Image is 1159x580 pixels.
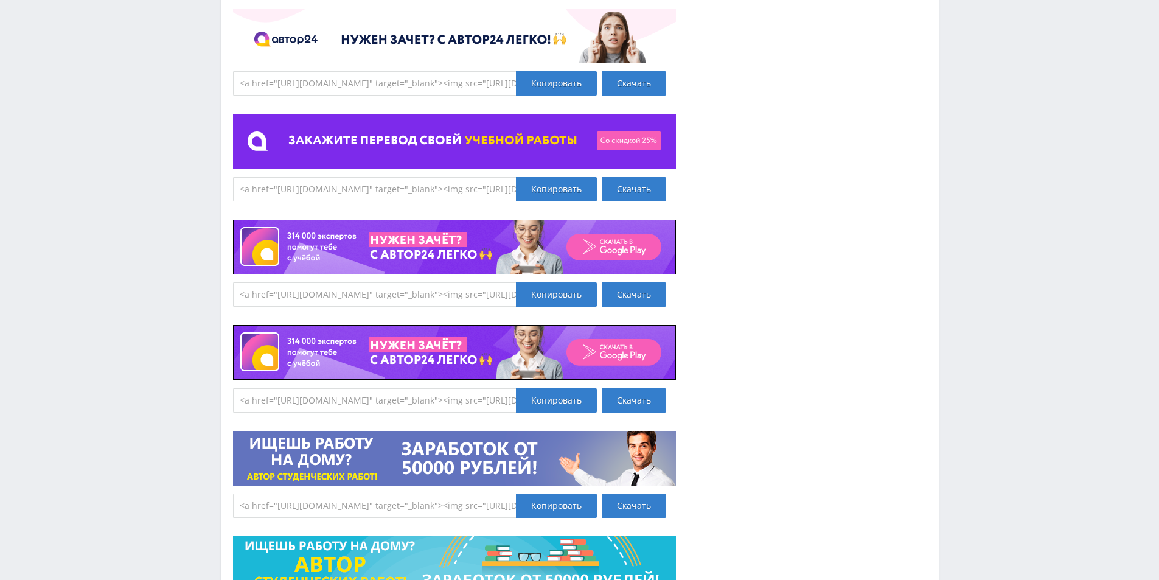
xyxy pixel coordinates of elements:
[602,282,666,307] a: Скачать
[516,494,597,518] div: Копировать
[602,388,666,413] a: Скачать
[516,177,597,201] div: Копировать
[516,71,597,96] div: Копировать
[602,177,666,201] a: Скачать
[602,494,666,518] a: Скачать
[516,282,597,307] div: Копировать
[602,71,666,96] a: Скачать
[516,388,597,413] div: Копировать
